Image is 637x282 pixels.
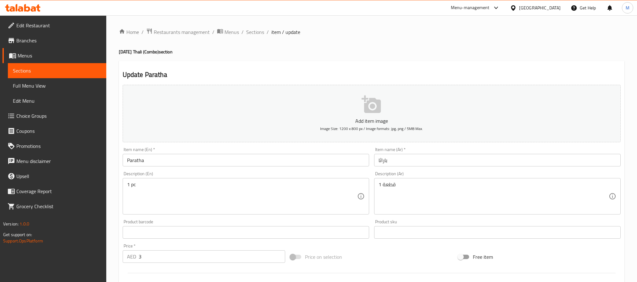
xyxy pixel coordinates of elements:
a: Coupons [3,123,106,138]
span: Edit Menu [13,97,101,105]
span: Menus [224,28,239,36]
a: Menus [217,28,239,36]
p: AED [127,253,136,260]
span: Free item [473,253,493,261]
nav: breadcrumb [119,28,624,36]
a: Sections [246,28,264,36]
li: / [241,28,244,36]
span: Menus [18,52,101,59]
span: Coverage Report [16,187,101,195]
span: Image Size: 1200 x 800 px / Image formats: jpg, png / 5MB Max. [320,125,423,132]
a: Full Menu View [8,78,106,93]
span: 1.0.0 [19,220,29,228]
a: Coverage Report [3,184,106,199]
a: Edit Restaurant [3,18,106,33]
h2: Update Paratha [123,70,621,79]
a: Promotions [3,138,106,154]
a: Edit Menu [8,93,106,108]
div: [GEOGRAPHIC_DATA] [519,4,561,11]
span: Upsell [16,172,101,180]
li: / [141,28,144,36]
span: Price on selection [305,253,342,261]
span: Full Menu View [13,82,101,89]
a: Home [119,28,139,36]
a: Menu disclaimer [3,154,106,169]
a: Choice Groups [3,108,106,123]
a: Sections [8,63,106,78]
input: Enter name En [123,154,369,166]
span: Get support on: [3,230,32,239]
h4: [DATE] Thali (Combo) section [119,49,624,55]
textarea: 1 pc [127,182,357,211]
span: Grocery Checklist [16,203,101,210]
input: Please enter product sku [374,226,621,239]
span: M [626,4,629,11]
a: Upsell [3,169,106,184]
span: Menu disclaimer [16,157,101,165]
input: Please enter product barcode [123,226,369,239]
span: Coupons [16,127,101,135]
span: Sections [13,67,101,74]
a: Support.OpsPlatform [3,237,43,245]
a: Grocery Checklist [3,199,106,214]
span: Edit Restaurant [16,22,101,29]
span: Version: [3,220,19,228]
textarea: 1 قطعة [379,182,609,211]
p: Add item image [132,117,611,125]
span: Branches [16,37,101,44]
span: item / update [271,28,300,36]
a: Restaurants management [146,28,210,36]
span: Promotions [16,142,101,150]
input: Enter name Ar [374,154,621,166]
a: Menus [3,48,106,63]
li: / [267,28,269,36]
div: Menu-management [451,4,490,12]
a: Branches [3,33,106,48]
button: Add item imageImage Size: 1200 x 800 px / Image formats: jpg, png / 5MB Max. [123,85,621,142]
span: Choice Groups [16,112,101,120]
li: / [212,28,214,36]
input: Please enter price [139,250,285,263]
span: Restaurants management [154,28,210,36]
